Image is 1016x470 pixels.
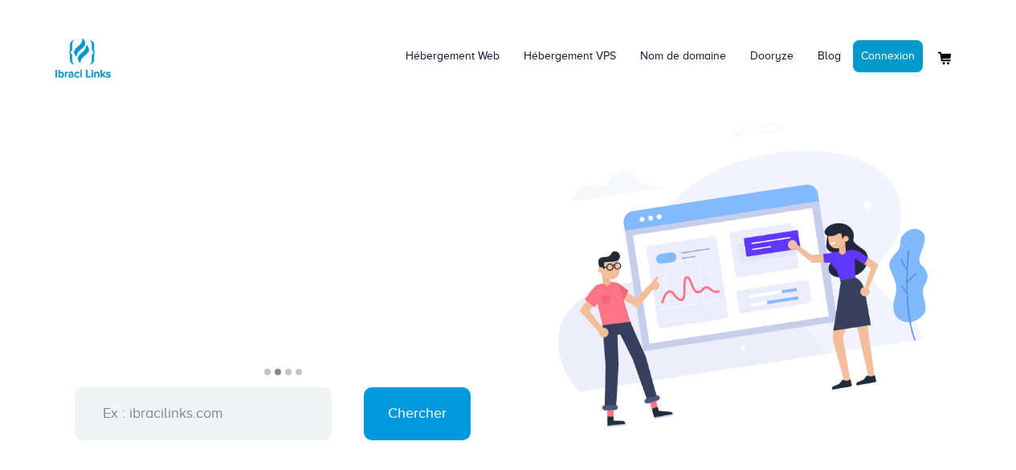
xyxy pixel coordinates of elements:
a: Hébergement VPS [512,32,628,80]
a: Dooryze [738,32,806,80]
a: Hébergement Web [394,32,512,80]
input: Ex : ibracilinks.com [75,387,332,440]
a: Nom de domaine [628,32,738,80]
a: Logo Ibraci Links [51,12,115,90]
input: Chercher [364,387,471,440]
img: Logo Ibraci Links [51,26,115,90]
a: Connexion [853,40,923,72]
a: Blog [806,32,853,80]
